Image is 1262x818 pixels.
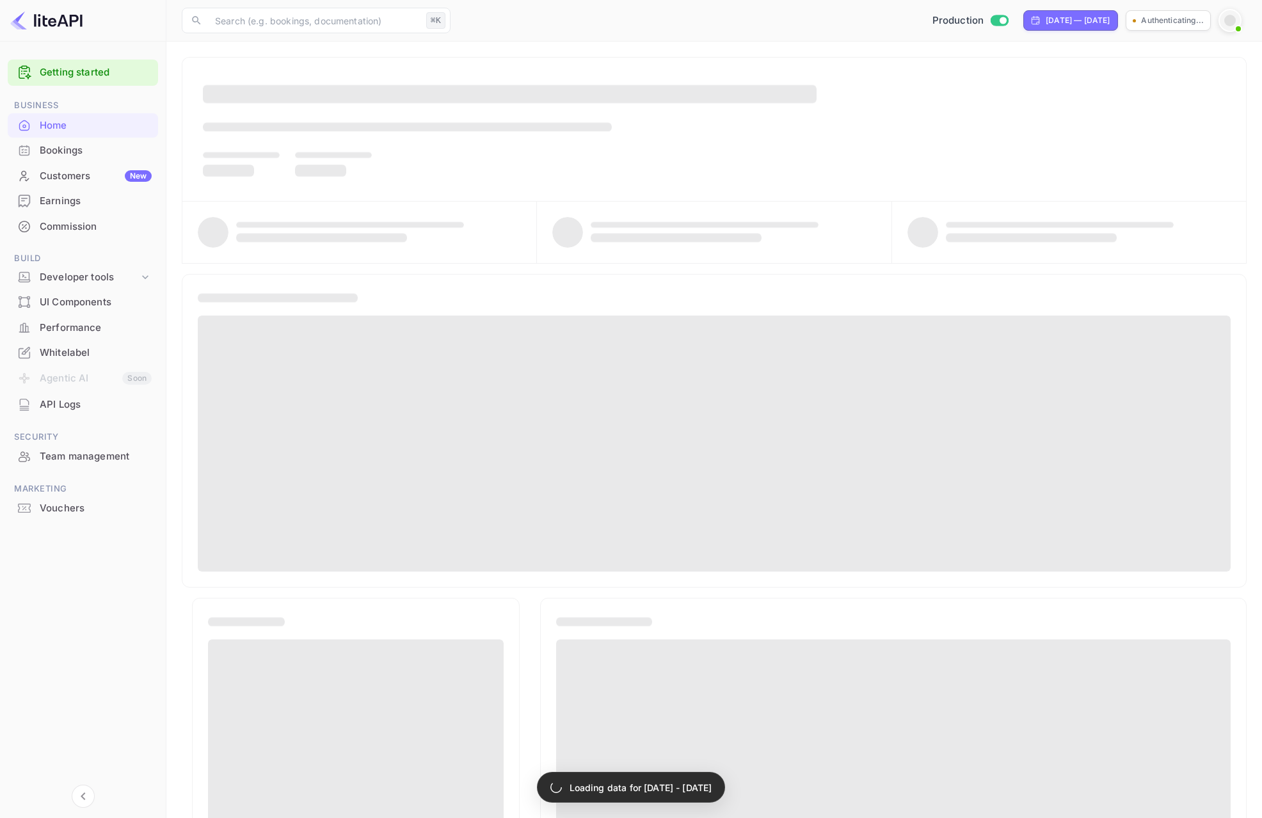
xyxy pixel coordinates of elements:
div: API Logs [8,392,158,417]
div: Vouchers [40,501,152,516]
div: Click to change the date range period [1023,10,1118,31]
span: Security [8,430,158,444]
span: Business [8,99,158,113]
div: Whitelabel [40,346,152,360]
div: Bookings [8,138,158,163]
a: Getting started [40,65,152,80]
a: UI Components [8,290,158,314]
div: Team management [8,444,158,469]
span: Production [932,13,984,28]
div: Vouchers [8,496,158,521]
div: Whitelabel [8,341,158,365]
div: Home [40,118,152,133]
a: Team management [8,444,158,468]
div: API Logs [40,397,152,412]
button: Collapse navigation [72,785,95,808]
div: [DATE] — [DATE] [1046,15,1110,26]
div: ⌘K [426,12,445,29]
a: Home [8,113,158,137]
img: LiteAPI logo [10,10,83,31]
div: Commission [40,220,152,234]
a: Vouchers [8,496,158,520]
div: New [125,170,152,182]
div: Bookings [40,143,152,158]
a: Performance [8,316,158,339]
a: Whitelabel [8,341,158,364]
span: Marketing [8,482,158,496]
div: UI Components [40,295,152,310]
div: Performance [40,321,152,335]
div: CustomersNew [8,164,158,189]
div: Getting started [8,60,158,86]
div: Customers [40,169,152,184]
div: UI Components [8,290,158,315]
div: Team management [40,449,152,464]
a: Bookings [8,138,158,162]
p: Authenticating... [1141,15,1204,26]
a: CustomersNew [8,164,158,188]
div: Earnings [40,194,152,209]
a: Earnings [8,189,158,213]
p: Loading data for [DATE] - [DATE] [570,781,712,794]
input: Search (e.g. bookings, documentation) [207,8,421,33]
span: Build [8,252,158,266]
div: Earnings [8,189,158,214]
div: Developer tools [8,266,158,289]
a: API Logs [8,392,158,416]
div: Switch to Sandbox mode [927,13,1014,28]
div: Performance [8,316,158,341]
div: Home [8,113,158,138]
div: Commission [8,214,158,239]
a: Commission [8,214,158,238]
div: Developer tools [40,270,139,285]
